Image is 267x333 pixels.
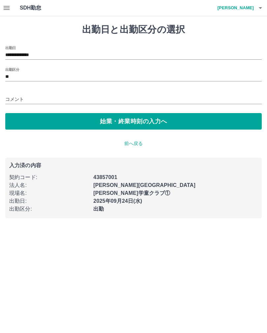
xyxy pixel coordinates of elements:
label: 出勤日 [5,45,16,50]
button: 始業・終業時刻の入力へ [5,113,262,130]
b: [PERSON_NAME]学童クラブ① [93,190,170,196]
p: 前へ戻る [5,140,262,147]
p: 出勤区分 : [9,205,89,213]
p: 契約コード : [9,173,89,181]
b: 出勤 [93,206,104,212]
b: [PERSON_NAME][GEOGRAPHIC_DATA] [93,182,195,188]
label: 出勤区分 [5,67,19,72]
p: 出勤日 : [9,197,89,205]
b: 43857001 [93,174,117,180]
p: 入力済の内容 [9,163,258,168]
p: 現場名 : [9,189,89,197]
p: 法人名 : [9,181,89,189]
b: 2025年09月24日(水) [93,198,142,204]
h1: 出勤日と出勤区分の選択 [5,24,262,35]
